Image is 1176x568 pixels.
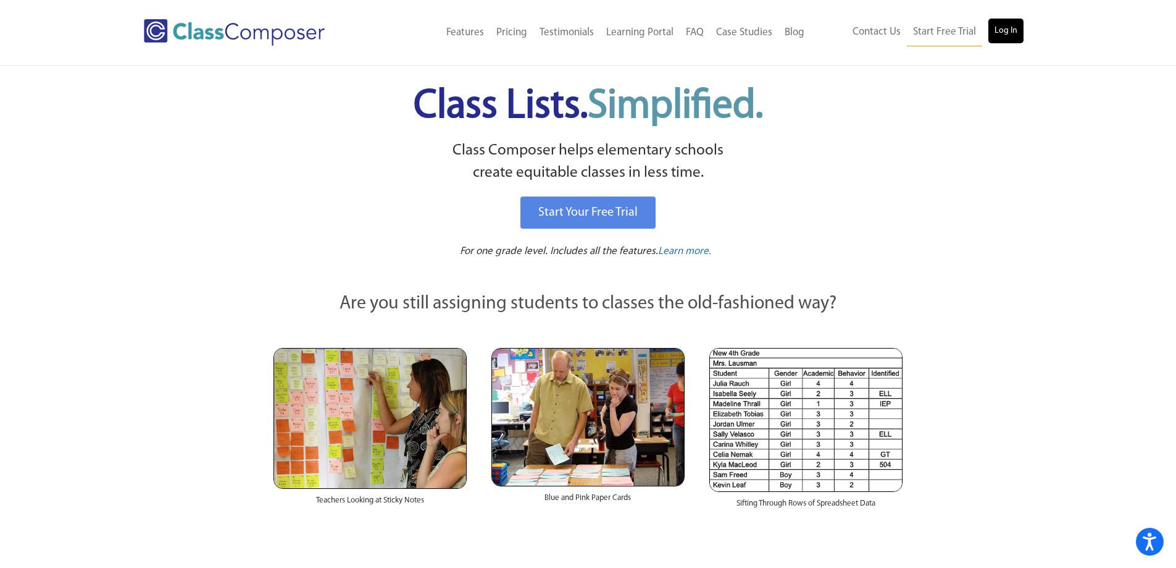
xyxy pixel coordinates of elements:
a: Testimonials [533,19,600,46]
img: Blue and Pink Paper Cards [491,348,685,486]
a: Log In [988,19,1024,43]
div: Sifting Through Rows of Spreadsheet Data [709,492,903,522]
a: Features [440,19,490,46]
div: Blue and Pink Paper Cards [491,486,685,516]
img: Teachers Looking at Sticky Notes [273,348,467,489]
img: Class Composer [144,19,325,46]
a: FAQ [680,19,710,46]
a: Pricing [490,19,533,46]
span: Learn more. [658,246,711,256]
a: Start Your Free Trial [520,197,656,229]
a: Learning Portal [600,19,680,46]
div: Teachers Looking at Sticky Notes [273,489,467,519]
img: Spreadsheets [709,348,903,492]
span: Simplified. [588,87,763,127]
a: Learn more. [658,244,711,260]
nav: Header Menu [375,19,811,46]
a: Blog [778,19,811,46]
span: Start Your Free Trial [538,206,638,219]
a: Start Free Trial [907,19,982,46]
p: Class Composer helps elementary schools create equitable classes in less time. [272,140,905,185]
a: Contact Us [846,19,907,46]
nav: Header Menu [811,19,1024,46]
span: Class Lists. [414,87,763,127]
a: Case Studies [710,19,778,46]
span: For one grade level. Includes all the features. [460,246,658,256]
p: Are you still assigning students to classes the old-fashioned way? [273,290,903,318]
